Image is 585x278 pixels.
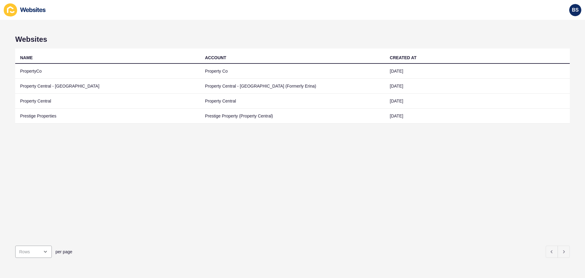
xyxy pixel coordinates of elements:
td: Property Central [15,94,200,109]
td: Property Central [200,94,385,109]
span: per page [55,249,72,255]
div: ACCOUNT [205,55,226,61]
div: CREATED AT [390,55,417,61]
td: PropertyCo [15,64,200,79]
td: Prestige Properties [15,109,200,124]
td: Property Central - [GEOGRAPHIC_DATA] [15,79,200,94]
td: Prestige Property (Property Central) [200,109,385,124]
td: [DATE] [385,64,570,79]
td: [DATE] [385,94,570,109]
span: BS [572,7,579,13]
h1: Websites [15,35,570,44]
td: [DATE] [385,79,570,94]
div: NAME [20,55,33,61]
td: Property Co [200,64,385,79]
td: [DATE] [385,109,570,124]
div: open menu [15,246,52,258]
td: Property Central - [GEOGRAPHIC_DATA] (Formerly Erina) [200,79,385,94]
